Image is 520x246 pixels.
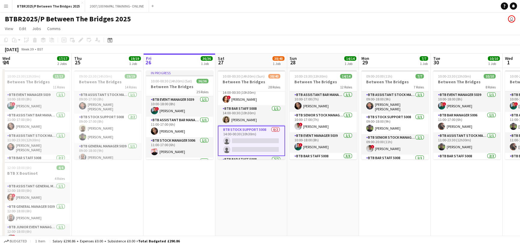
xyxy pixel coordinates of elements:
span: 14/14 [344,56,356,61]
span: 7/7 [415,74,424,78]
app-job-card: 10:00-00:30 (14h30m) (Sun)38/40Between The Bridges28 Roles13:30-23:00 (9h30m)[PERSON_NAME]BTB Ass... [218,70,285,159]
span: Comms [47,26,61,31]
div: BST [37,47,43,51]
span: Wed [505,56,513,61]
div: 1 Job [273,61,284,66]
span: 7 Roles [414,85,424,89]
app-job-card: 10:00-23:30 (13h30m)10/10Between The Bridges8 RolesBTB Event Manager 50391/110:00-18:00 (8h)![PER... [433,70,500,159]
app-card-role: BTB Event Manager 50391/110:00-18:00 (8h)![PERSON_NAME] [146,96,213,117]
app-user-avatar: Amy Cane [508,15,515,23]
span: 8 Roles [485,85,496,89]
span: 10:00-00:30 (14h30m) (Sun) [223,74,265,78]
span: 28 [289,59,297,66]
app-card-role: BTB Senior Stock Manager 50061/109:00-20:00 (11h)![PERSON_NAME] [361,134,429,155]
div: 1 Job [420,61,428,66]
span: ! [12,102,15,106]
app-card-role: BTB Stock support 50081/109:00-18:00 (9h)[PERSON_NAME] [361,114,429,134]
app-card-role: BTB Stock Manager 50061/111:00-17:00 (6h)[PERSON_NAME] [146,137,213,158]
app-card-role: BTB Assistant Bar Manager 50061/110:00-17:00 (7h)[PERSON_NAME] [290,91,357,112]
app-job-card: 10:00-23:30 (13h30m)13/13Between The Bridges11 RolesBTB Event Manager 50391/110:00-18:00 (8h)![PE... [2,70,70,159]
span: 26 [145,59,151,66]
app-card-role: BTB Bar Staff 50083/310:30-17:30 (7h) [290,153,357,191]
span: Sun [290,56,297,61]
span: 7/7 [420,56,428,61]
span: Edit [19,26,26,31]
span: 11 Roles [53,85,65,89]
div: 1 Job [345,61,356,66]
h3: Between The Bridges [290,79,357,85]
span: 19/19 [129,56,141,61]
app-card-role: BTB Event Manager 50391/110:00-18:00 (8h)![PERSON_NAME] [433,91,500,112]
div: 1 Job [488,61,500,66]
span: 25 Roles [196,90,208,94]
span: 36/36 [196,79,208,83]
div: [DATE] [5,46,19,52]
button: 2007/100 MAPAL TRAINING- ONLINE [85,0,149,12]
app-card-role: BTB Senior Stock Manager 50061/110:00-17:00 (7h)![PERSON_NAME] [290,112,357,132]
span: 4 Roles [55,176,65,181]
app-card-role: BTB Event Manager 50391/110:00-18:00 (8h)![PERSON_NAME] [2,91,70,112]
span: 24 [2,59,10,66]
h3: Between The Bridges [218,79,285,85]
app-card-role: BTB Assistant General Manager 50061/112:00-18:00 (6h)![PERSON_NAME] [2,183,70,203]
app-job-card: 09:00-23:30 (14h30m)19/19Between The Bridges14 RolesBTB Assistant Stock Manager 50061/109:00-17:0... [74,70,141,159]
div: Salary £290.86 + Expenses £0.00 + Subsistence £0.00 = [53,239,180,243]
span: 29 [360,59,369,66]
div: In progress [146,70,213,75]
span: 17/17 [57,56,69,61]
app-card-role: BTB Assistant General Manager 50061/114:00-00:30 (10h30m)![PERSON_NAME] [218,85,285,105]
span: ! [299,143,303,147]
span: 09:00-20:00 (11h) [366,74,392,78]
span: 10:00-23:30 (13h30m) [7,74,40,78]
span: ! [371,145,374,149]
span: ! [299,123,303,126]
span: 14 Roles [125,85,137,89]
span: ! [227,96,231,99]
button: BTBR2025/P Between The Bridges 2025 [12,0,85,12]
span: ! [155,107,159,111]
div: 10:00-23:30 (13h30m)14/14Between The Bridges12 RolesBTB Assistant Bar Manager 50061/110:00-17:00 ... [290,70,357,159]
span: ! [12,194,15,197]
span: 13/13 [53,74,65,78]
span: 36/36 [201,56,213,61]
a: View [2,25,16,32]
span: Budgeted [10,239,27,243]
a: Comms [45,25,63,32]
span: 1 [504,59,513,66]
app-card-role: BTB Assistant Bar Manager 50061/111:00-17:00 (6h)[PERSON_NAME] [2,112,70,132]
app-card-role: BTB Assistant Stock Manager 50061/111:00-23:30 (12h30m)[PERSON_NAME] [PERSON_NAME] [2,132,70,155]
span: 12:00-18:00 (6h) [7,165,32,170]
button: Budgeted [3,238,28,244]
span: 09:00-23:30 (14h30m) [79,74,112,78]
span: 25 [73,59,82,66]
span: 4/4 [56,165,65,170]
span: 10:00-23:30 (13h30m) [294,74,327,78]
app-card-role: BTB Bar Staff 50081/1 [361,155,429,175]
span: 14/14 [340,74,352,78]
span: 38/40 [268,74,280,78]
app-card-role: BTB Stock support 50080/214:00-00:30 (10h30m) [218,126,285,156]
app-card-role: BTB Assistant Stock Manager 50061/109:00-17:00 (8h)[PERSON_NAME] [PERSON_NAME] [74,91,141,114]
span: Fri [146,56,151,61]
app-card-role: BTB Bar Staff 50082/2 [2,155,70,184]
span: 27 [217,59,224,66]
div: In progress10:00-00:30 (14h30m) (Sat)36/36Between The Bridges25 RolesBTB Event Manager 50391/110:... [146,70,213,159]
div: 1 Job [129,61,141,66]
a: Edit [17,25,29,32]
span: 10:00-23:30 (13h30m) [438,74,471,78]
h3: Between The Bridges [74,79,141,85]
h3: Between The Bridges [433,79,500,85]
div: 2 Jobs [57,61,69,66]
app-card-role: BTB Stock support 50082/209:00-17:00 (8h)[PERSON_NAME][PERSON_NAME] [74,114,141,143]
app-card-role: BTB Assistant Stock Manager 50061/111:00-23:30 (12h30m)[PERSON_NAME] [433,132,500,153]
h3: Between The Bridges [146,84,213,89]
span: 10:00-00:30 (14h30m) (Sat) [151,79,192,83]
span: 10/10 [484,74,496,78]
span: Thu [74,56,82,61]
app-card-role: BTB General Manager 50391/112:00-18:00 (6h)[PERSON_NAME] [2,203,70,224]
span: Jobs [32,26,41,31]
span: ! [12,235,15,238]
